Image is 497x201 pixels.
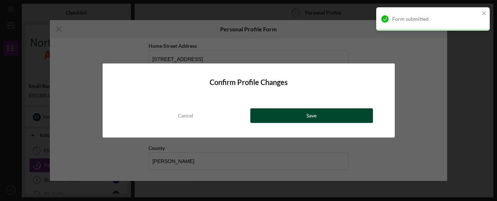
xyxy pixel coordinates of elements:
div: Form submitted [392,16,480,22]
div: Cancel [178,108,193,123]
div: Save [306,108,317,123]
button: close [482,10,487,17]
button: Cancel [124,108,247,123]
h4: Confirm Profile Changes [124,78,373,86]
button: Save [250,108,373,123]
